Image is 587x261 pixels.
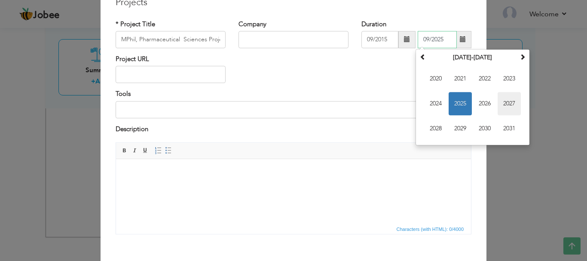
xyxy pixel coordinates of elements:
label: Tools [116,90,131,99]
label: Duration [361,20,386,29]
a: Insert/Remove Numbered List [153,146,163,155]
span: 2021 [449,67,472,90]
span: 2030 [473,117,496,140]
a: Bold [120,146,129,155]
iframe: Rich Text Editor, projectEditor [116,159,471,224]
div: Statistics [395,225,467,233]
label: Description [116,125,148,134]
input: Present [418,31,457,48]
span: 2020 [424,67,447,90]
label: Company [238,20,266,29]
span: Previous Decade [420,54,426,60]
span: 2023 [498,67,521,90]
span: Next Decade [520,54,526,60]
span: 2026 [473,92,496,115]
span: 2028 [424,117,447,140]
span: 2025 [449,92,472,115]
span: 2031 [498,117,521,140]
span: 2027 [498,92,521,115]
span: 2024 [424,92,447,115]
span: Characters (with HTML): 0/4000 [395,225,466,233]
a: Underline [141,146,150,155]
th: Select Decade [428,51,517,64]
label: Project URL [116,55,149,64]
a: Italic [130,146,140,155]
label: * Project Title [116,20,155,29]
span: 2022 [473,67,496,90]
span: 2029 [449,117,472,140]
a: Insert/Remove Bulleted List [164,146,173,155]
input: From [361,31,398,48]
